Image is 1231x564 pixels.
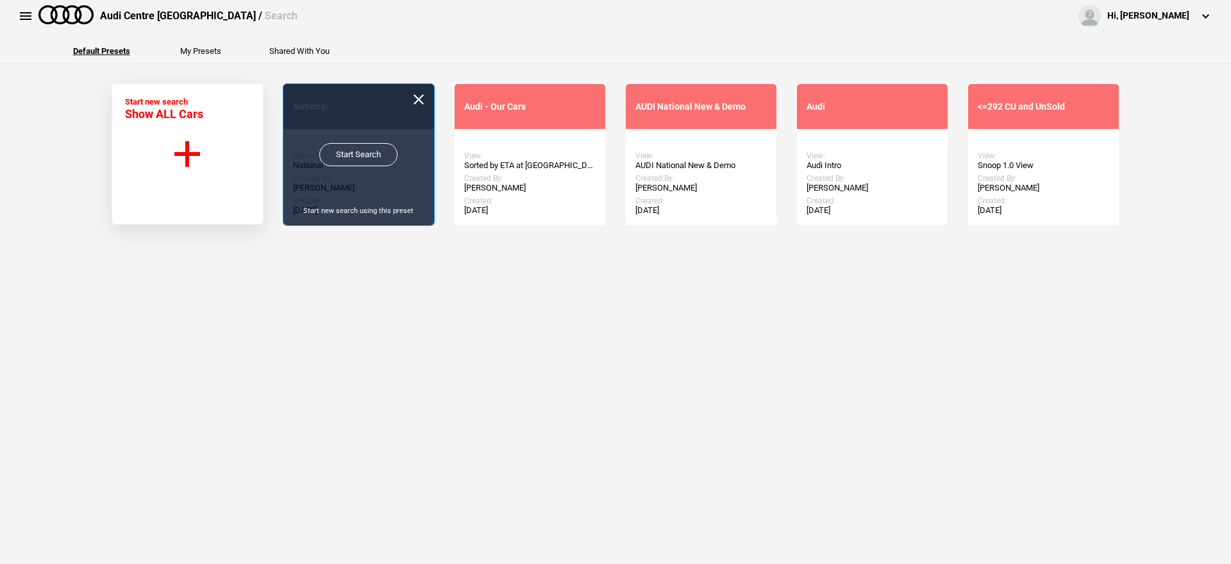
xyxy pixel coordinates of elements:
[464,101,596,112] div: Audi - Our Cars
[1107,10,1189,22] div: Hi, [PERSON_NAME]
[807,151,938,160] div: View:
[635,183,767,193] div: [PERSON_NAME]
[635,174,767,183] div: Created By:
[100,9,297,23] div: Audi Centre [GEOGRAPHIC_DATA] /
[635,196,767,205] div: Created:
[464,160,596,171] div: Sorted by ETA at [GEOGRAPHIC_DATA]
[807,101,938,112] div: Audi
[73,47,130,55] button: Default Presets
[464,196,596,205] div: Created:
[978,101,1109,112] div: <=292 CU and UnSold
[319,143,398,166] a: Start Search
[978,174,1109,183] div: Created By:
[125,97,203,121] div: Start new search
[807,160,938,171] div: Audi Intro
[635,101,767,112] div: AUDI National New & Demo
[978,196,1109,205] div: Created:
[180,47,221,55] button: My Presets
[269,47,330,55] button: Shared With You
[978,151,1109,160] div: View:
[635,160,767,171] div: AUDI National New & Demo
[464,183,596,193] div: [PERSON_NAME]
[978,183,1109,193] div: [PERSON_NAME]
[978,205,1109,216] div: [DATE]
[112,83,264,225] button: Start new search Show ALL Cars
[265,10,297,22] span: Search
[635,205,767,216] div: [DATE]
[464,151,596,160] div: View:
[635,151,767,160] div: View:
[978,160,1109,171] div: Snoop 1.0 View
[807,174,938,183] div: Created By:
[125,107,203,121] span: Show ALL Cars
[807,196,938,205] div: Created:
[283,206,434,216] div: Start new search using this preset
[464,174,596,183] div: Created By:
[464,205,596,216] div: [DATE]
[807,205,938,216] div: [DATE]
[38,5,94,24] img: audi.png
[807,183,938,193] div: [PERSON_NAME]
